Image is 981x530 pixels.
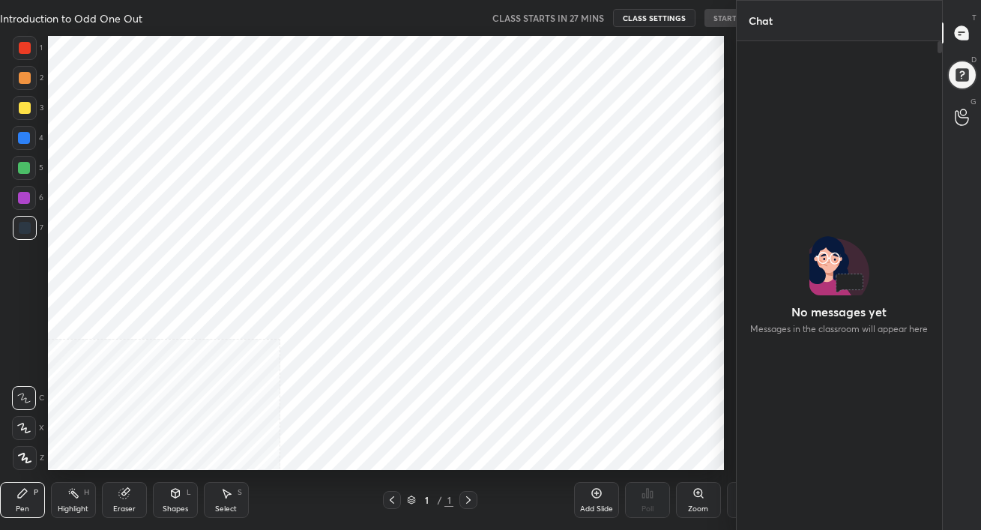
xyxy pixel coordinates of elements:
div: 1 [13,36,43,60]
div: H [84,489,89,496]
div: 4 [12,126,43,150]
div: Select [215,505,237,513]
p: T [972,12,977,23]
div: Pen [16,505,29,513]
div: 1 [444,493,453,507]
div: Shapes [163,505,188,513]
div: 6 [12,186,43,210]
div: L [187,489,191,496]
div: Highlight [58,505,88,513]
div: 3 [13,96,43,120]
div: Add Slide [580,505,613,513]
div: X [12,416,44,440]
div: 2 [13,66,43,90]
div: Z [13,446,44,470]
div: 1 [419,496,434,505]
p: G [971,96,977,107]
div: 5 [12,156,43,180]
p: D [971,54,977,65]
div: Zoom [688,505,708,513]
div: Eraser [113,505,136,513]
div: C [12,386,44,410]
h5: CLASS STARTS IN 27 MINS [492,11,604,25]
button: CLASS SETTINGS [613,9,695,27]
div: P [34,489,38,496]
div: 7 [13,216,43,240]
div: / [437,496,441,505]
p: Chat [737,1,785,40]
div: S [238,489,242,496]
